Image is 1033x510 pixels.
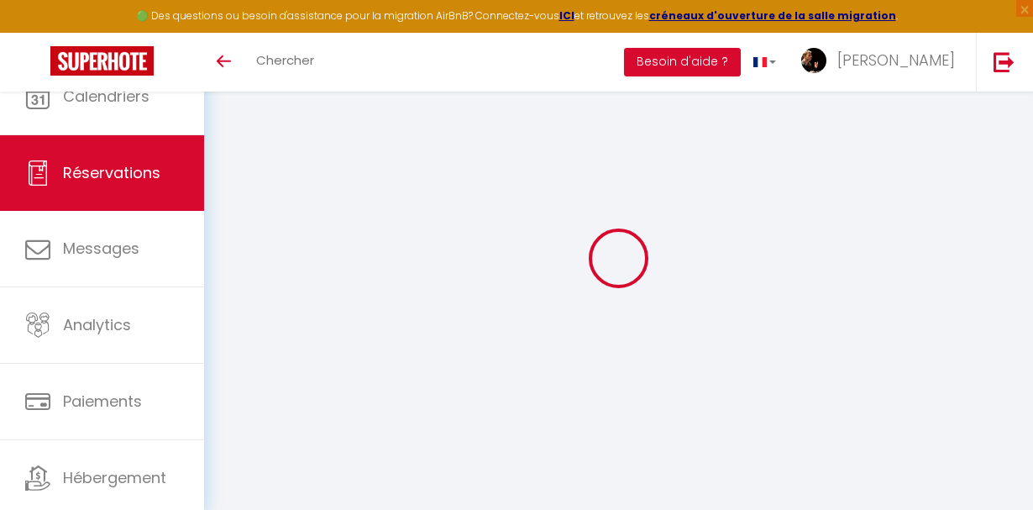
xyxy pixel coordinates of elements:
span: Hébergement [63,467,166,488]
span: Messages [63,238,139,259]
span: [PERSON_NAME] [837,50,955,71]
span: Calendriers [63,86,149,107]
span: Paiements [63,391,142,412]
a: créneaux d'ouverture de la salle migration [649,8,896,23]
span: Analytics [63,314,131,335]
img: ... [801,48,826,73]
a: Chercher [244,33,327,92]
img: Super Booking [50,46,154,76]
span: Réservations [63,162,160,183]
span: Chercher [256,51,314,69]
a: ICI [559,8,574,23]
button: Besoin d'aide ? [624,48,741,76]
img: logout [994,51,1015,72]
a: ... [PERSON_NAME] [789,33,976,92]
